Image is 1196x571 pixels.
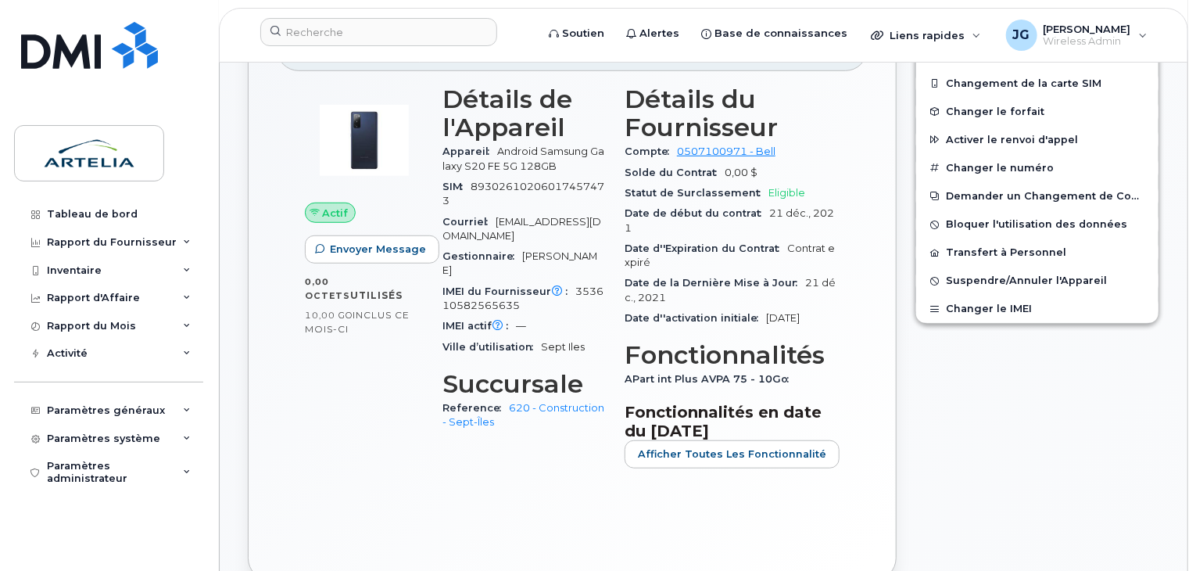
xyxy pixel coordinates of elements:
[916,182,1158,210] button: Demander un Changement de Compte
[625,207,834,233] span: 21 déc., 2021
[442,216,601,242] span: [EMAIL_ADDRESS][DOMAIN_NAME]
[442,285,575,297] span: IMEI du Fournisseur
[442,402,604,428] a: 620 - Construction - Sept-Îles
[538,18,615,49] a: Soutien
[916,70,1158,98] button: Changement de la carte SIM
[625,277,836,303] span: 21 déc., 2021
[916,154,1158,182] button: Changer le numéro
[1044,23,1131,35] span: [PERSON_NAME]
[916,98,1158,126] button: Changer le forfait
[442,216,496,228] span: Courriel
[442,181,604,206] span: 89302610206017457473
[625,373,797,385] span: APart int Plus AVPA 75 - 10Go
[442,370,606,398] h3: Succursale
[946,275,1107,287] span: Suspendre/Annuler l'Appareil
[946,134,1078,145] span: Activer le renvoi d'appel
[916,210,1158,239] button: Bloquer l'utilisation des données
[615,18,690,49] a: Alertes
[442,145,604,171] span: Android Samsung Galaxy S20 FE 5G 128GB
[768,187,805,199] span: Eligible
[916,295,1158,323] button: Changer le IMEI
[442,145,497,157] span: Appareil
[1044,35,1131,48] span: Wireless Admin
[946,106,1044,117] span: Changer le forfait
[625,403,840,440] h3: Fonctionnalités en date du [DATE]
[625,85,840,142] h3: Détails du Fournisseur
[916,239,1158,267] button: Transfert à Personnel
[766,312,800,324] span: [DATE]
[562,26,604,41] span: Soutien
[625,207,769,219] span: Date de début du contrat
[317,93,411,187] img: image20231002-3703462-zm6wmn.jpeg
[625,187,768,199] span: Statut de Surclassement
[442,341,541,353] span: Ville d’utilisation
[714,26,847,41] span: Base de connaissances
[677,145,775,157] a: 0507100971 - Bell
[350,289,403,301] span: utilisés
[442,250,522,262] span: Gestionnaire
[625,242,787,254] span: Date d''Expiration du Contrat
[442,181,471,192] span: SIM
[260,18,497,46] input: Recherche
[442,320,516,332] span: IMEI actif
[330,242,426,257] span: Envoyer Message
[516,320,526,332] span: —
[442,402,509,414] span: Reference
[625,277,805,289] span: Date de la Dernière Mise à Jour
[442,85,606,142] h3: Détails de l'Appareil
[625,145,677,157] span: Compte
[916,267,1158,295] button: Suspendre/Annuler l'Appareil
[725,167,757,178] span: 0,00 $
[305,235,439,264] button: Envoyer Message
[305,310,353,321] span: 10,00 Go
[995,20,1158,51] div: Justin Gauthier
[690,18,858,49] a: Base de connaissances
[442,285,603,311] span: 353610582565635
[305,276,350,301] span: 0,00 Octets
[625,440,840,469] button: Afficher Toutes les Fonctionnalité
[860,20,992,51] div: Liens rapides
[638,447,826,461] span: Afficher Toutes les Fonctionnalité
[625,312,766,324] span: Date d''activation initiale
[323,206,349,221] span: Actif
[305,309,410,335] span: inclus ce mois-ci
[916,126,1158,154] button: Activer le renvoi d'appel
[625,167,725,178] span: Solde du Contrat
[1013,26,1030,45] span: JG
[541,341,585,353] span: Sept Iles
[625,341,840,369] h3: Fonctionnalités
[890,29,965,41] span: Liens rapides
[639,26,679,41] span: Alertes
